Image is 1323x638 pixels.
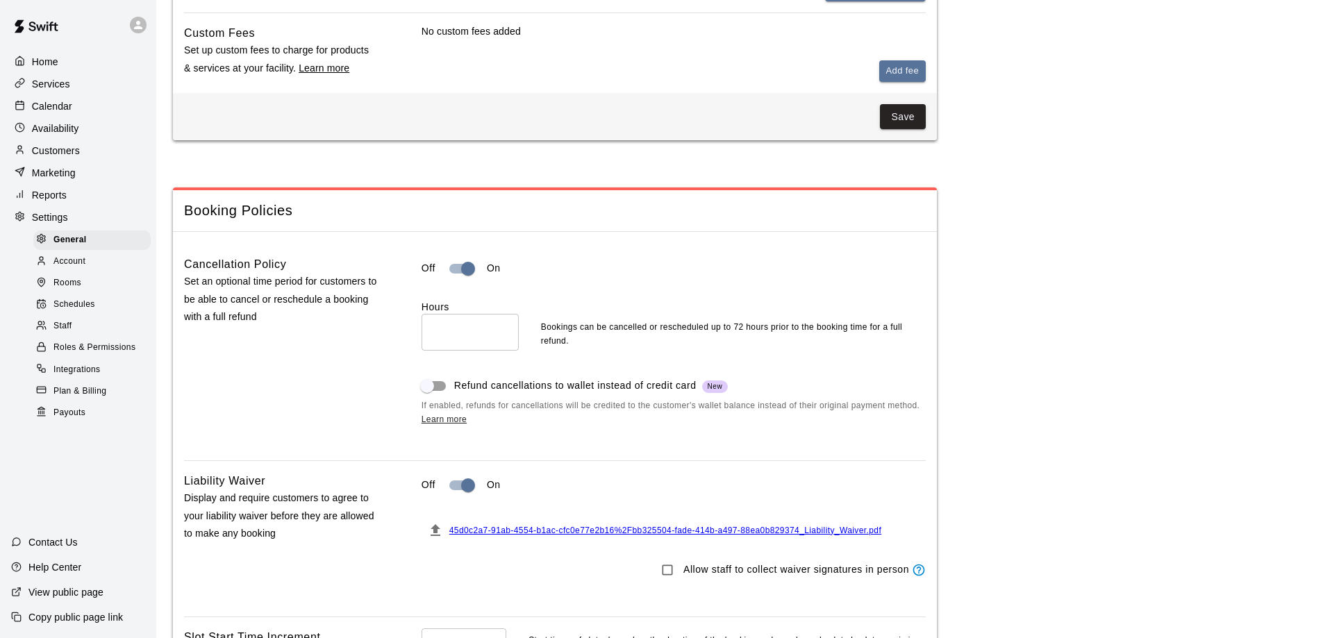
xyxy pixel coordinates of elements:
[912,563,926,577] svg: Staff members will be able to display waivers to customers in person (via the calendar or custome...
[53,385,106,398] span: Plan & Billing
[53,406,85,420] span: Payouts
[32,55,58,69] p: Home
[33,317,151,336] div: Staff
[33,359,156,380] a: Integrations
[32,188,67,202] p: Reports
[422,517,449,544] button: File must be a PDF with max upload size of 2MB
[53,363,101,377] span: Integrations
[32,99,72,113] p: Calendar
[11,207,145,228] a: Settings
[33,230,151,250] div: General
[28,610,123,624] p: Copy public page link
[33,295,151,314] div: Schedules
[422,24,926,38] p: No custom fees added
[32,210,68,224] p: Settings
[422,399,926,427] span: If enabled, refunds for cancellations will be credited to the customer's wallet balance instead o...
[299,62,349,74] a: Learn more
[683,562,909,577] p: Allow staff to collect waiver signatures in person
[422,478,435,492] p: Off
[33,294,156,316] a: Schedules
[184,255,286,274] h6: Cancellation Policy
[449,526,881,535] a: 45d0c2a7-91ab-4554-b1ac-cfc0e77e2b16%2Fbb325504-fade-414b-a497-88ea0b829374_Liability_Waiver.pdf
[487,478,501,492] p: On
[454,378,728,393] span: Refund cancellations to wallet instead of credit card
[33,337,156,359] a: Roles & Permissions
[11,140,145,161] a: Customers
[33,382,151,401] div: Plan & Billing
[33,338,151,358] div: Roles & Permissions
[33,402,156,423] a: Payouts
[53,233,87,247] span: General
[879,60,926,82] button: Add fee
[33,252,151,271] div: Account
[11,162,145,183] a: Marketing
[33,274,151,293] div: Rooms
[184,489,377,542] p: Display and require customers to agree to your liability waiver before they are allowed to make a...
[33,380,156,402] a: Plan & Billing
[11,74,145,94] a: Services
[184,42,377,76] p: Set up custom fees to charge for products & services at your facility.
[11,51,145,72] a: Home
[33,273,156,294] a: Rooms
[53,341,135,355] span: Roles & Permissions
[32,121,79,135] p: Availability
[53,276,81,290] span: Rooms
[28,585,103,599] p: View public page
[422,300,519,314] label: Hours
[184,24,255,42] h6: Custom Fees
[53,319,72,333] span: Staff
[53,298,95,312] span: Schedules
[184,472,265,490] h6: Liability Waiver
[184,273,377,326] p: Set an optional time period for customers to be able to cancel or reschedule a booking with a ful...
[28,560,81,574] p: Help Center
[487,261,501,276] p: On
[702,381,729,392] span: New
[11,185,145,205] a: Reports
[33,403,151,423] div: Payouts
[422,261,435,276] p: Off
[184,201,926,220] span: Booking Policies
[32,77,70,91] p: Services
[33,229,156,251] a: General
[11,96,145,117] a: Calendar
[28,535,78,549] p: Contact Us
[422,414,467,424] a: Learn more
[541,321,926,349] p: Bookings can be cancelled or rescheduled up to 72 hours prior to the booking time for a full refund.
[32,144,80,158] p: Customers
[32,166,76,180] p: Marketing
[53,255,85,269] span: Account
[33,360,151,380] div: Integrations
[33,251,156,272] a: Account
[33,316,156,337] a: Staff
[11,118,145,139] a: Availability
[880,104,926,130] button: Save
